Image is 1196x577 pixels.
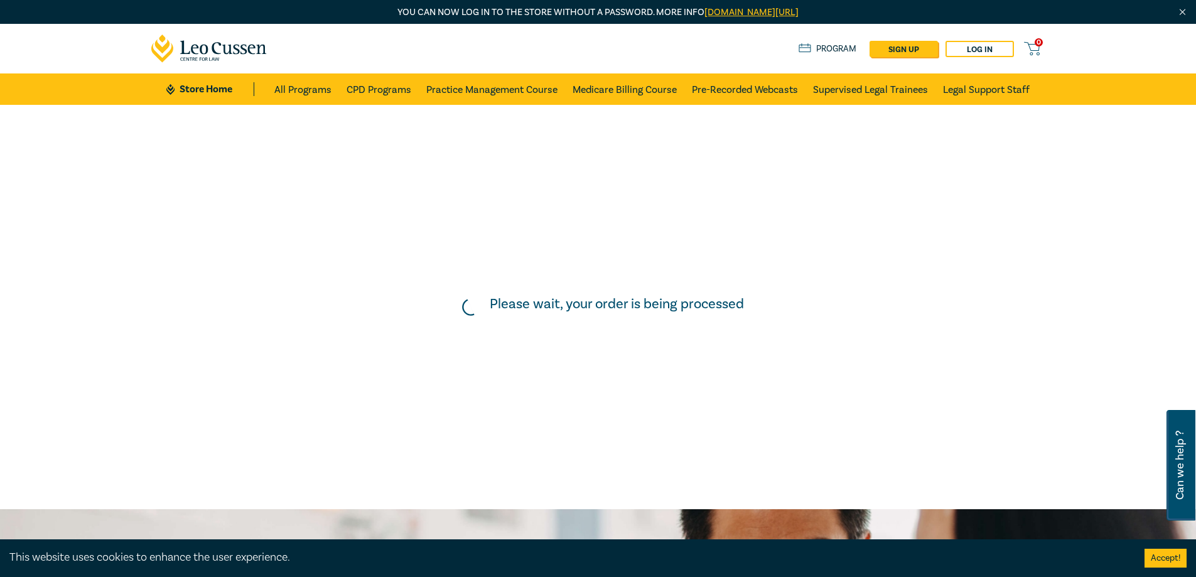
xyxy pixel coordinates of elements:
[1145,549,1187,568] button: Accept cookies
[9,549,1126,566] div: This website uses cookies to enhance the user experience.
[945,41,1014,57] a: Log in
[347,73,411,105] a: CPD Programs
[943,73,1030,105] a: Legal Support Staff
[704,6,799,18] a: [DOMAIN_NAME][URL]
[274,73,331,105] a: All Programs
[573,73,677,105] a: Medicare Billing Course
[692,73,798,105] a: Pre-Recorded Webcasts
[799,42,857,56] a: Program
[151,6,1045,19] p: You can now log in to the store without a password. More info
[1177,7,1188,18] img: Close
[1174,418,1186,513] span: Can we help ?
[426,73,558,105] a: Practice Management Course
[166,82,254,96] a: Store Home
[1035,38,1043,46] span: 0
[870,41,938,57] a: sign up
[813,73,928,105] a: Supervised Legal Trainees
[490,296,744,312] h5: Please wait, your order is being processed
